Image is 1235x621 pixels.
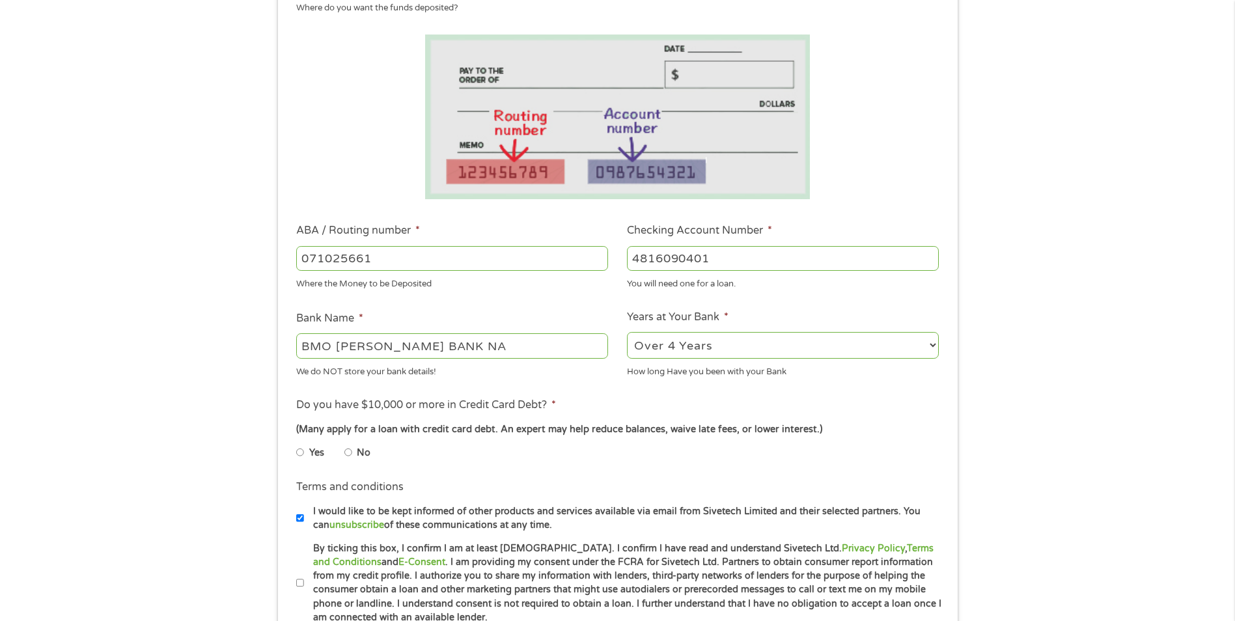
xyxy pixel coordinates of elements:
[296,2,929,15] div: Where do you want the funds deposited?
[398,557,445,568] a: E-Consent
[296,246,608,271] input: 263177916
[313,543,934,568] a: Terms and Conditions
[329,519,384,531] a: unsubscribe
[309,446,324,460] label: Yes
[627,310,729,324] label: Years at Your Bank
[627,361,939,378] div: How long Have you been with your Bank
[627,246,939,271] input: 345634636
[296,273,608,291] div: Where the Money to be Deposited
[296,224,420,238] label: ABA / Routing number
[304,504,943,532] label: I would like to be kept informed of other products and services available via email from Sivetech...
[627,273,939,291] div: You will need one for a loan.
[296,361,608,378] div: We do NOT store your bank details!
[842,543,905,554] a: Privacy Policy
[296,422,938,437] div: (Many apply for a loan with credit card debt. An expert may help reduce balances, waive late fees...
[296,480,404,494] label: Terms and conditions
[296,398,556,412] label: Do you have $10,000 or more in Credit Card Debt?
[627,224,772,238] label: Checking Account Number
[296,312,363,325] label: Bank Name
[357,446,370,460] label: No
[425,34,811,199] img: Routing number location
